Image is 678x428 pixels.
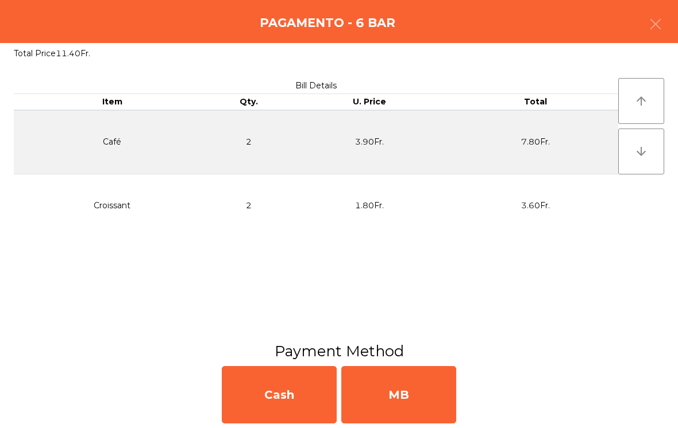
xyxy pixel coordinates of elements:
div: Cash [222,366,337,423]
h3: Payment Method [9,341,669,361]
td: 1.80Fr. [287,174,452,237]
i: arrow_downward [634,145,648,158]
td: 3.90Fr. [287,110,452,174]
td: 7.80Fr. [453,110,618,174]
th: U. Price [287,94,452,110]
td: 2 [211,174,287,237]
td: Café [14,110,211,174]
h4: Pagamento - 6 BAR [260,14,395,32]
i: arrow_upward [634,94,648,108]
button: arrow_downward [618,129,664,174]
span: Bill Details [295,80,337,91]
button: arrow_upward [618,78,664,124]
div: MB [341,366,456,423]
th: Total [453,94,618,110]
td: 2 [211,110,287,174]
span: Total Price [14,48,56,59]
span: 11.40Fr. [56,48,90,59]
th: Item [14,94,211,110]
th: Qty. [211,94,287,110]
td: Croissant [14,174,211,237]
td: 3.60Fr. [453,174,618,237]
